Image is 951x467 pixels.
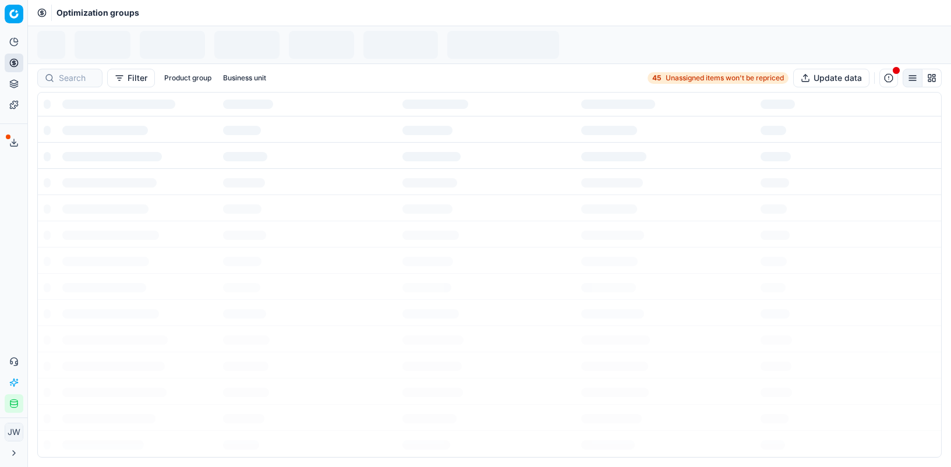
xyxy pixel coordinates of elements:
[666,73,784,83] span: Unassigned items won't be repriced
[218,71,271,85] button: Business unit
[59,72,95,84] input: Search
[652,73,661,83] strong: 45
[5,423,23,441] button: JW
[56,7,139,19] nav: breadcrumb
[56,7,139,19] span: Optimization groups
[160,71,216,85] button: Product group
[648,72,789,84] a: 45Unassigned items won't be repriced
[793,69,869,87] button: Update data
[107,69,155,87] button: Filter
